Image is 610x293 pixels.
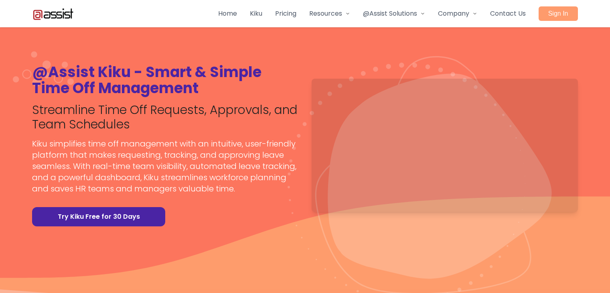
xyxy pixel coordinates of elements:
a: Sign In [539,6,578,21]
a: Home [218,9,237,18]
span: Company [438,9,469,18]
h2: Streamline Time Off Requests, Approvals, and Team Schedules [32,103,299,132]
a: Pricing [275,9,296,18]
a: Contact Us [490,9,526,18]
img: Atassist Logo [32,7,74,20]
span: @Assist Solutions [363,9,417,18]
a: Try Kiku Free for 30 Days [32,207,165,226]
span: Resources [309,9,342,18]
a: Kiku [250,9,262,18]
h1: @Assist Kiku - Smart & Simple Time Off Management [32,64,299,96]
p: Kiku simplifies time off management with an intuitive, user-friendly platform that makes requesti... [32,138,299,194]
